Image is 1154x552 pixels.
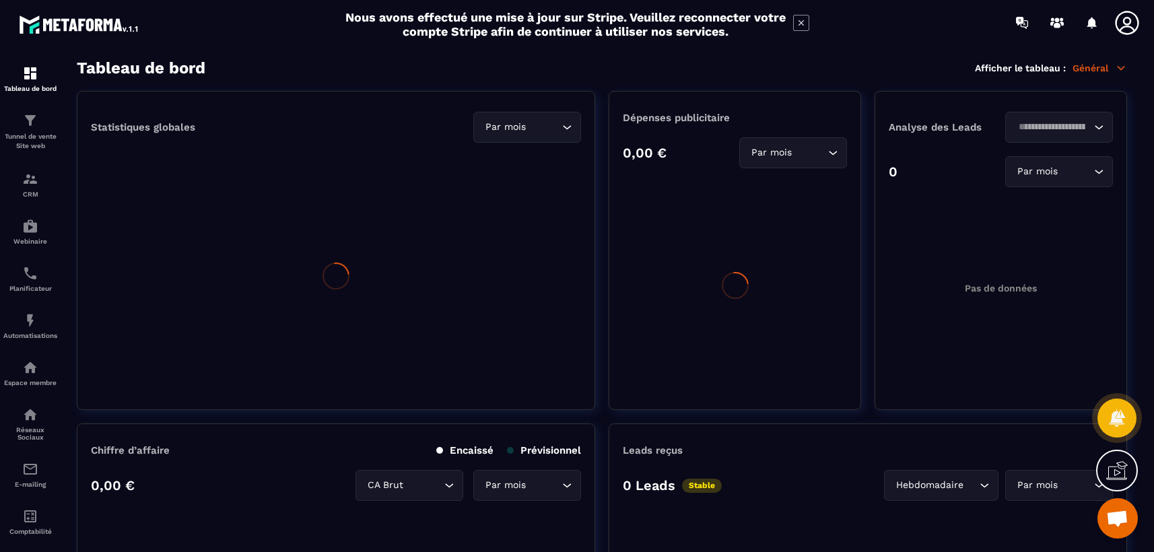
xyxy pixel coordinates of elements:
[19,12,140,36] img: logo
[355,470,463,501] div: Search for option
[3,85,57,92] p: Tableau de bord
[889,121,1000,133] p: Analyse des Leads
[739,137,847,168] div: Search for option
[482,120,529,135] span: Par mois
[3,349,57,396] a: automationsautomationsEspace membre
[884,470,998,501] div: Search for option
[975,63,1066,73] p: Afficher le tableau :
[1005,112,1113,143] div: Search for option
[22,407,38,423] img: social-network
[794,145,825,160] input: Search for option
[3,332,57,339] p: Automatisations
[3,161,57,208] a: formationformationCRM
[3,498,57,545] a: accountantaccountantComptabilité
[3,481,57,488] p: E-mailing
[1014,478,1060,493] span: Par mois
[529,120,559,135] input: Search for option
[623,444,683,456] p: Leads reçus
[473,112,581,143] div: Search for option
[3,102,57,161] a: formationformationTunnel de vente Site web
[482,478,529,493] span: Par mois
[3,191,57,198] p: CRM
[1005,470,1113,501] div: Search for option
[22,112,38,129] img: formation
[1014,164,1060,179] span: Par mois
[3,379,57,386] p: Espace membre
[91,477,135,493] p: 0,00 €
[507,444,581,456] p: Prévisionnel
[22,65,38,81] img: formation
[406,478,441,493] input: Search for option
[22,508,38,524] img: accountant
[623,112,847,124] p: Dépenses publicitaire
[22,461,38,477] img: email
[22,171,38,187] img: formation
[91,121,195,133] p: Statistiques globales
[3,302,57,349] a: automationsautomationsAutomatisations
[682,479,722,493] p: Stable
[893,478,966,493] span: Hebdomadaire
[22,265,38,281] img: scheduler
[1097,498,1138,539] div: Ouvrir le chat
[3,132,57,151] p: Tunnel de vente Site web
[436,444,494,456] p: Encaissé
[473,470,581,501] div: Search for option
[3,528,57,535] p: Comptabilité
[3,208,57,255] a: automationsautomationsWebinaire
[3,255,57,302] a: schedulerschedulerPlanificateur
[22,218,38,234] img: automations
[1060,478,1091,493] input: Search for option
[3,238,57,245] p: Webinaire
[77,59,205,77] h3: Tableau de bord
[748,145,794,160] span: Par mois
[91,444,170,456] p: Chiffre d’affaire
[1060,164,1091,179] input: Search for option
[623,477,675,493] p: 0 Leads
[22,312,38,329] img: automations
[3,285,57,292] p: Planificateur
[965,283,1037,294] p: Pas de données
[345,10,786,38] h2: Nous avons effectué une mise à jour sur Stripe. Veuillez reconnecter votre compte Stripe afin de ...
[3,426,57,441] p: Réseaux Sociaux
[529,478,559,493] input: Search for option
[3,396,57,451] a: social-networksocial-networkRéseaux Sociaux
[3,55,57,102] a: formationformationTableau de bord
[889,164,897,180] p: 0
[22,359,38,376] img: automations
[966,478,976,493] input: Search for option
[1073,62,1127,74] p: Général
[1014,120,1091,135] input: Search for option
[3,451,57,498] a: emailemailE-mailing
[364,478,406,493] span: CA Brut
[1005,156,1113,187] div: Search for option
[623,145,667,161] p: 0,00 €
